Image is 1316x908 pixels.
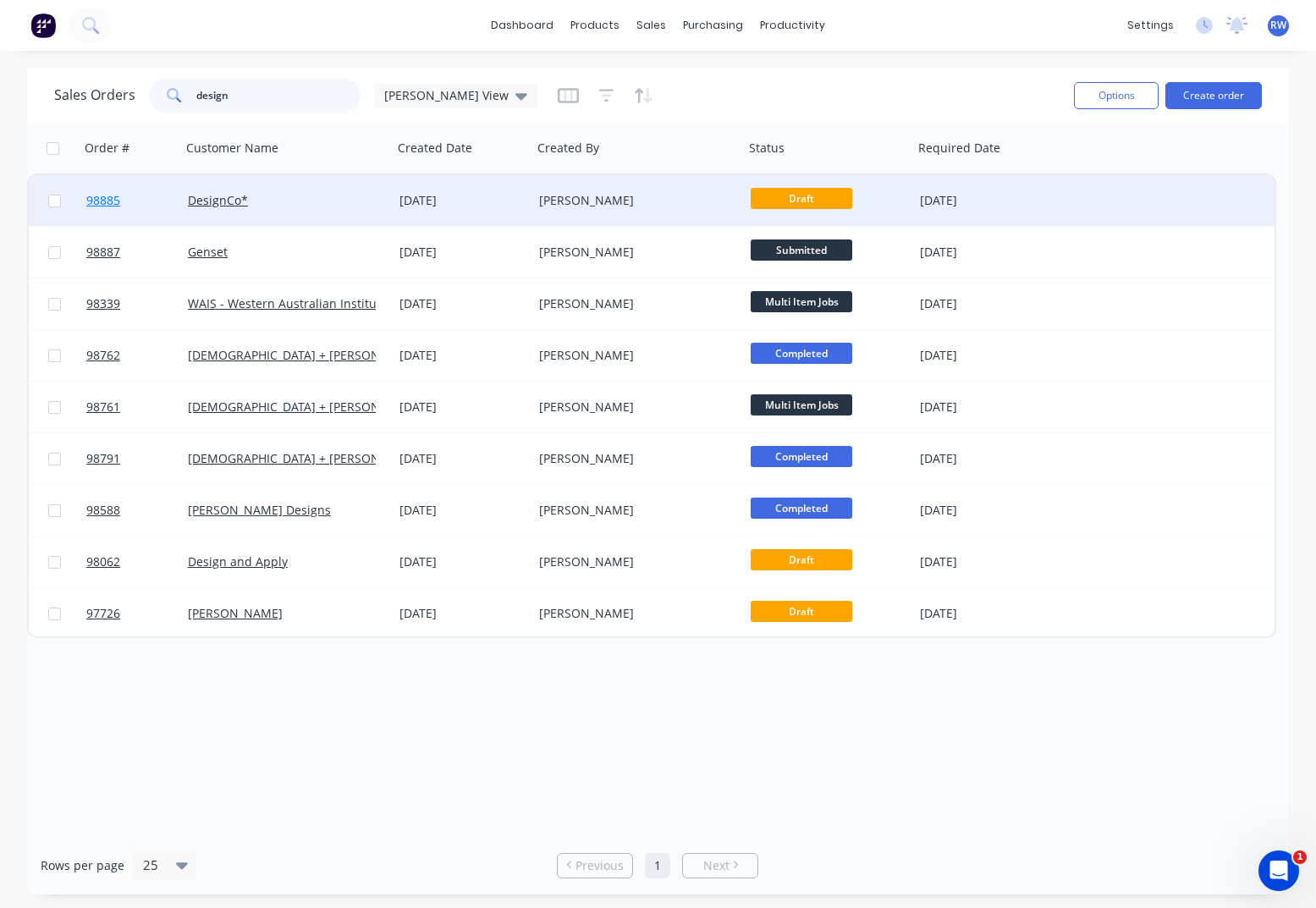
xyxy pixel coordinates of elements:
span: Completed [751,446,852,467]
div: [DATE] [399,450,526,467]
h1: Sales Orders [54,87,135,103]
div: [DATE] [399,502,526,519]
div: [DATE] [920,502,1054,519]
a: Page 1 is your current page [645,853,670,878]
div: Status [749,140,785,157]
span: Draft [751,188,852,209]
ul: Pagination [550,853,765,878]
span: Rows per page [41,857,124,874]
a: 97726 [86,588,188,639]
div: [PERSON_NAME] [539,347,727,364]
a: Genset [188,244,228,260]
span: RW [1270,18,1286,33]
button: Options [1074,82,1159,109]
div: [DATE] [920,399,1054,415]
a: 98761 [86,382,188,432]
div: [DATE] [399,553,526,570]
span: 98885 [86,192,120,209]
div: [PERSON_NAME] [539,450,727,467]
div: [DATE] [920,244,1054,261]
img: Factory [30,13,56,38]
a: [DEMOGRAPHIC_DATA] + [PERSON_NAME] ^ [188,450,434,466]
div: [DATE] [399,605,526,622]
a: [PERSON_NAME] [188,605,283,621]
a: Design and Apply [188,553,288,570]
div: purchasing [675,13,752,38]
span: Multi Item Jobs [751,394,852,415]
div: [PERSON_NAME] [539,192,727,209]
a: Next page [683,857,757,874]
a: 98588 [86,485,188,536]
span: 98887 [86,244,120,261]
div: Customer Name [186,140,278,157]
span: Completed [751,498,852,519]
a: [PERSON_NAME] Designs [188,502,331,518]
div: [DATE] [399,295,526,312]
div: productivity [752,13,834,38]
a: 98762 [86,330,188,381]
span: 98588 [86,502,120,519]
a: dashboard [482,13,562,38]
div: Order # [85,140,129,157]
div: Created Date [398,140,472,157]
div: [DATE] [920,450,1054,467]
div: [DATE] [920,295,1054,312]
div: sales [628,13,675,38]
a: 98062 [86,537,188,587]
a: 98339 [86,278,188,329]
div: [DATE] [920,347,1054,364]
span: 98762 [86,347,120,364]
a: [DEMOGRAPHIC_DATA] + [PERSON_NAME] ^ [188,347,434,363]
span: 98339 [86,295,120,312]
div: Created By [537,140,599,157]
div: settings [1119,13,1182,38]
div: [DATE] [920,605,1054,622]
button: Create order [1165,82,1262,109]
span: Completed [751,343,852,364]
a: Previous page [558,857,632,874]
div: [DATE] [920,192,1054,209]
div: [PERSON_NAME] [539,605,727,622]
span: 98761 [86,399,120,415]
a: WAIS - Western Australian Institute of Sport [188,295,436,311]
span: 1 [1293,850,1307,864]
div: [DATE] [399,399,526,415]
span: Draft [751,549,852,570]
span: Multi Item Jobs [751,291,852,312]
div: [PERSON_NAME] [539,244,727,261]
span: Submitted [751,239,852,261]
div: products [562,13,628,38]
div: [PERSON_NAME] [539,399,727,415]
span: 97726 [86,605,120,622]
div: [PERSON_NAME] [539,295,727,312]
a: [DEMOGRAPHIC_DATA] + [PERSON_NAME] ^ [188,399,434,415]
span: Next [703,857,730,874]
span: Draft [751,601,852,622]
div: [DATE] [399,192,526,209]
span: Previous [575,857,624,874]
div: [PERSON_NAME] [539,553,727,570]
iframe: Intercom live chat [1258,850,1299,891]
div: Required Date [918,140,1000,157]
span: 98062 [86,553,120,570]
input: Search... [196,79,361,113]
div: [DATE] [920,553,1054,570]
div: [PERSON_NAME] [539,502,727,519]
a: DesignCo* [188,192,248,208]
div: [DATE] [399,347,526,364]
span: [PERSON_NAME] View [384,86,509,104]
div: [DATE] [399,244,526,261]
a: 98887 [86,227,188,278]
span: 98791 [86,450,120,467]
a: 98885 [86,175,188,226]
a: 98791 [86,433,188,484]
